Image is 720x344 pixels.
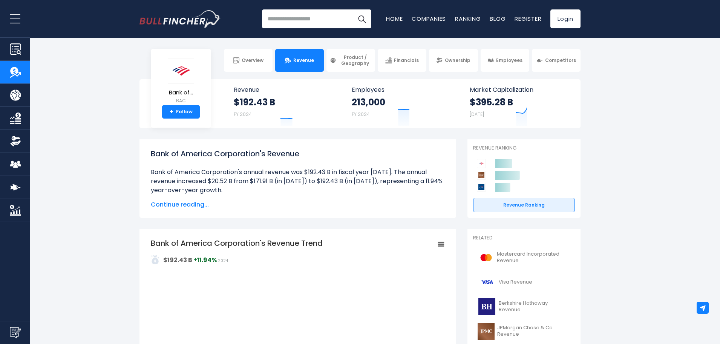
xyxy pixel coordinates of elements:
[352,9,371,28] button: Search
[139,10,221,28] img: Bullfincher logo
[473,296,575,317] a: Berkshire Hathaway Revenue
[478,274,496,291] img: V logo
[477,171,486,180] img: JPMorgan Chase & Co. competitors logo
[163,256,192,264] strong: $192.43 B
[162,105,200,119] a: +Follow
[478,323,495,340] img: JPM logo
[326,49,375,72] a: Product / Geography
[339,54,372,66] span: Product / Geography
[394,57,419,63] span: Financials
[477,183,486,192] img: Citigroup competitors logo
[478,249,495,266] img: MA logo
[545,57,576,63] span: Competitors
[378,49,426,72] a: Financials
[151,255,160,264] img: addasd
[234,86,337,93] span: Revenue
[352,96,385,108] strong: 213,000
[344,79,461,128] a: Employees 213,000 FY 2024
[412,15,446,23] a: Companies
[293,57,314,63] span: Revenue
[151,200,445,209] span: Continue reading...
[473,321,575,342] a: JPMorgan Chase & Co. Revenue
[275,49,324,72] a: Revenue
[470,96,513,108] strong: $395.28 B
[473,145,575,151] p: Revenue Ranking
[167,58,195,105] a: Bank of... BAC
[352,86,454,93] span: Employees
[496,57,522,63] span: Employees
[139,10,221,28] a: Go to homepage
[462,79,580,128] a: Market Capitalization $395.28 B [DATE]
[224,49,273,72] a: Overview
[470,111,484,117] small: [DATE]
[10,136,21,147] img: Ownership
[532,49,581,72] a: Competitors
[473,198,575,212] a: Revenue Ranking
[470,86,572,93] span: Market Capitalization
[515,15,541,23] a: Register
[226,79,344,128] a: Revenue $192.43 B FY 2024
[386,15,403,23] a: Home
[490,15,506,23] a: Blog
[550,9,581,28] a: Login
[234,96,275,108] strong: $192.43 B
[478,298,496,315] img: BRK-B logo
[473,235,575,241] p: Related
[151,238,323,248] tspan: Bank of America Corporation's Revenue Trend
[481,49,529,72] a: Employees
[473,272,575,293] a: Visa Revenue
[477,159,486,168] img: Bank of America Corporation competitors logo
[151,168,445,195] li: Bank of America Corporation's annual revenue was $192.43 B in fiscal year [DATE]. The annual reve...
[151,148,445,159] h1: Bank of America Corporation's Revenue
[473,247,575,268] a: Mastercard Incorporated Revenue
[170,108,173,115] strong: +
[429,49,478,72] a: Ownership
[445,57,470,63] span: Ownership
[168,89,194,96] span: Bank of...
[352,111,370,117] small: FY 2024
[234,111,252,117] small: FY 2024
[218,258,228,264] span: 2024
[242,57,263,63] span: Overview
[193,256,217,264] strong: +11.94%
[455,15,481,23] a: Ranking
[168,97,194,104] small: BAC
